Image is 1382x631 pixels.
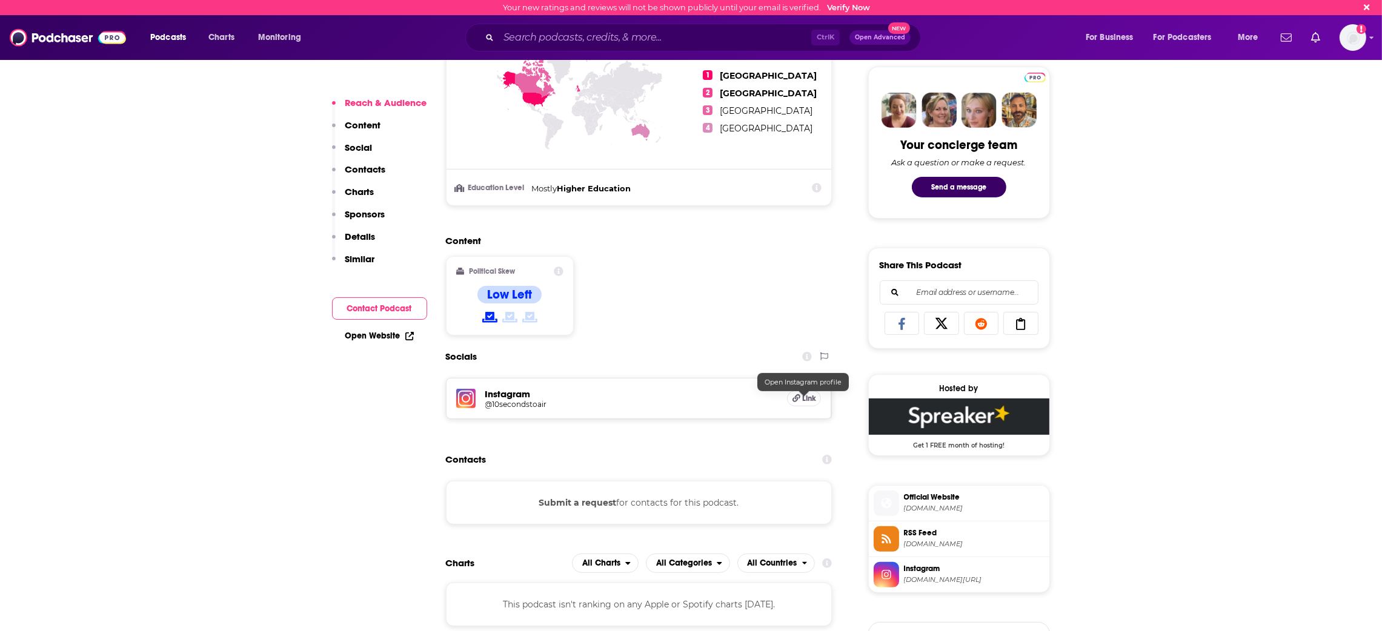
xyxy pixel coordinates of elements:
img: Spreaker Deal: Get 1 FREE month of hosting! [869,398,1049,435]
span: Open Advanced [855,35,905,41]
h2: Political Skew [469,267,515,276]
img: Sydney Profile [882,93,917,128]
span: 4 [703,123,713,133]
span: RSS Feed [904,527,1045,538]
button: Reach & Audience [332,97,427,119]
div: Search podcasts, credits, & more... [477,24,932,51]
button: open menu [250,28,317,47]
p: Sponsors [345,208,385,220]
a: Share on Reddit [964,312,999,335]
span: All Categories [656,559,712,567]
span: instagram.com/10secondstoair [904,575,1045,584]
span: More [1238,29,1258,46]
img: Jules Profile [962,93,997,128]
a: Official Website[DOMAIN_NAME] [874,491,1045,516]
a: Share on Facebook [885,312,920,335]
a: @10secondstoair [485,400,778,409]
a: Verify Now [827,3,870,12]
button: open menu [1146,28,1229,47]
button: Submit a request [539,496,616,509]
span: Official Website [904,492,1045,503]
span: For Podcasters [1154,29,1212,46]
span: Higher Education [557,183,631,193]
h3: Share This Podcast [880,259,962,271]
div: Open Instagram profile [757,373,849,391]
a: RSS Feed[DOMAIN_NAME] [874,526,1045,552]
button: open menu [1229,28,1274,47]
h2: Socials [446,345,477,368]
a: Copy Link [1003,312,1038,335]
a: Open Website [345,331,414,341]
button: open menu [572,553,639,573]
span: Monitoring [258,29,301,46]
input: Email address or username... [890,281,1028,304]
span: Charts [208,29,234,46]
button: Content [332,119,381,142]
span: 1 [703,70,713,80]
span: [GEOGRAPHIC_DATA] [720,105,812,116]
h2: Categories [646,553,730,573]
h2: Contacts [446,448,487,471]
span: Ctrl K [811,30,840,45]
h2: Charts [446,557,475,569]
button: Charts [332,186,374,208]
button: Show profile menu [1340,24,1366,51]
h2: Content [446,235,823,246]
span: Mostly [532,183,557,193]
span: 2 [703,88,713,97]
h4: Low Left [487,287,532,302]
button: Contact Podcast [332,297,427,320]
h2: Countries [737,553,816,573]
a: Show notifications dropdown [1306,27,1325,48]
div: Your concierge team [900,137,1017,153]
button: Contacts [332,164,386,186]
svg: Email not verified [1357,24,1366,34]
div: Search followers [880,280,1038,305]
span: For Business [1086,29,1134,46]
span: 3 [703,105,713,115]
span: All Charts [582,559,620,567]
span: spreaker.com [904,540,1045,549]
a: Spreaker Deal: Get 1 FREE month of hosting! [869,398,1049,448]
a: Show notifications dropdown [1276,27,1297,48]
button: Similar [332,253,375,276]
div: for contacts for this podcast. [446,481,832,524]
p: Content [345,119,381,131]
p: Details [345,231,376,242]
button: Sponsors [332,208,385,231]
div: This podcast isn't ranking on any Apple or Spotify charts [DATE]. [446,583,832,626]
img: Podchaser - Follow, Share and Rate Podcasts [10,26,126,49]
p: Charts [345,186,374,197]
button: open menu [1077,28,1149,47]
h3: Education Level [456,184,527,192]
span: Logged in as workman-publicity [1340,24,1366,51]
input: Search podcasts, credits, & more... [499,28,811,47]
img: iconImage [456,389,476,408]
button: Social [332,142,373,164]
button: Details [332,231,376,253]
span: [GEOGRAPHIC_DATA] [720,123,812,134]
img: User Profile [1340,24,1366,51]
p: Contacts [345,164,386,175]
p: Reach & Audience [345,97,427,108]
span: Link [802,394,816,403]
span: spreaker.com [904,504,1045,513]
div: Ask a question or make a request. [892,157,1026,167]
button: open menu [646,553,730,573]
p: Similar [345,253,375,265]
div: Hosted by [869,383,1049,394]
a: Pro website [1025,71,1046,82]
button: Send a message [912,177,1006,197]
a: Instagram[DOMAIN_NAME][URL] [874,562,1045,587]
div: Your new ratings and reviews will not be shown publicly until your email is verified. [503,3,870,12]
img: Podchaser Pro [1025,73,1046,82]
span: New [888,22,910,34]
a: Link [787,391,821,406]
button: Open AdvancedNew [849,30,911,45]
span: Instagram [904,563,1045,574]
span: Podcasts [150,29,186,46]
img: Barbara Profile [922,93,957,128]
a: Share on X/Twitter [924,312,959,335]
span: [GEOGRAPHIC_DATA] [720,88,817,99]
img: Jon Profile [1002,93,1037,128]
